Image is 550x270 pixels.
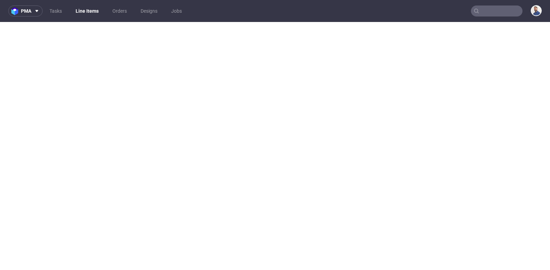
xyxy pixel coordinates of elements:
[136,5,162,16] a: Designs
[71,5,103,16] a: Line Items
[45,5,66,16] a: Tasks
[531,6,541,15] img: Michał Rachański
[167,5,186,16] a: Jobs
[8,5,43,16] button: pma
[108,5,131,16] a: Orders
[21,9,31,13] span: pma
[11,7,21,15] img: logo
